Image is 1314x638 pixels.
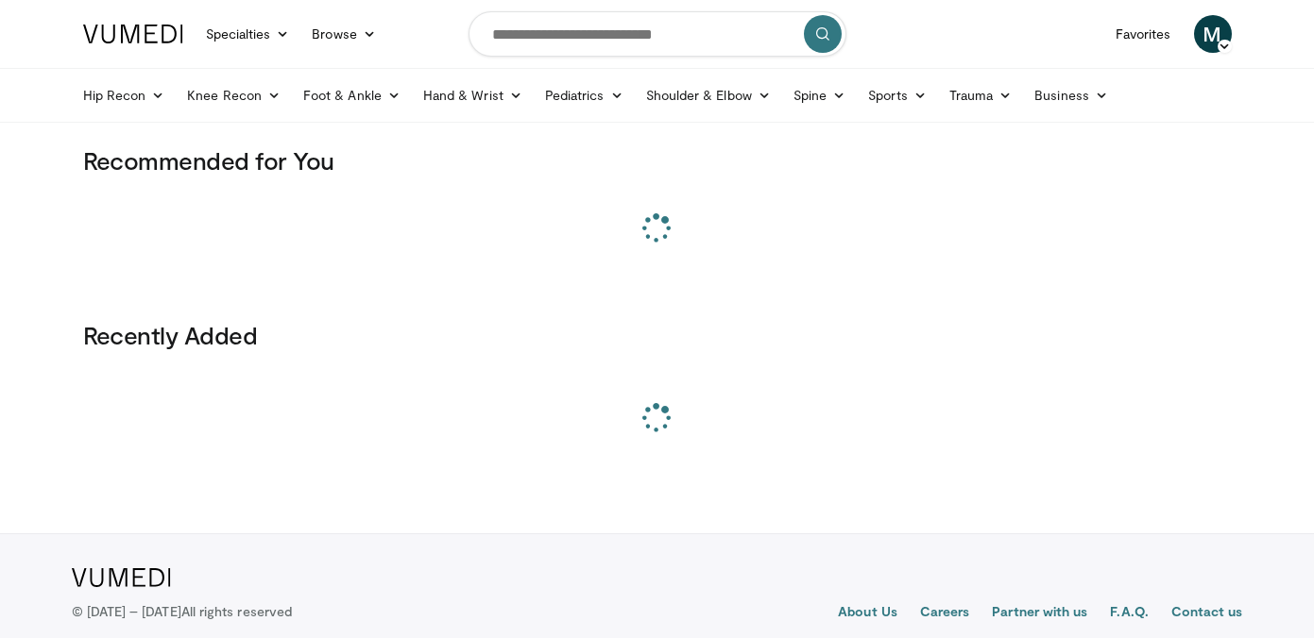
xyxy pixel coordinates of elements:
a: Sports [857,76,938,114]
a: Specialties [195,15,301,53]
a: Shoulder & Elbow [635,76,782,114]
a: Careers [920,602,970,625]
a: Partner with us [992,602,1087,625]
a: Knee Recon [176,76,292,114]
p: © [DATE] – [DATE] [72,602,293,621]
a: Foot & Ankle [292,76,412,114]
a: Hip Recon [72,76,177,114]
a: Contact us [1171,602,1243,625]
input: Search topics, interventions [469,11,846,57]
a: Spine [782,76,857,114]
h3: Recommended for You [83,145,1232,176]
span: All rights reserved [181,603,292,619]
a: M [1194,15,1232,53]
a: Favorites [1104,15,1183,53]
a: Trauma [938,76,1024,114]
a: Business [1023,76,1119,114]
a: About Us [838,602,897,625]
h3: Recently Added [83,320,1232,350]
a: Pediatrics [534,76,635,114]
a: Hand & Wrist [412,76,534,114]
a: Browse [300,15,387,53]
a: F.A.Q. [1110,602,1148,625]
img: VuMedi Logo [83,25,183,43]
img: VuMedi Logo [72,568,171,587]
